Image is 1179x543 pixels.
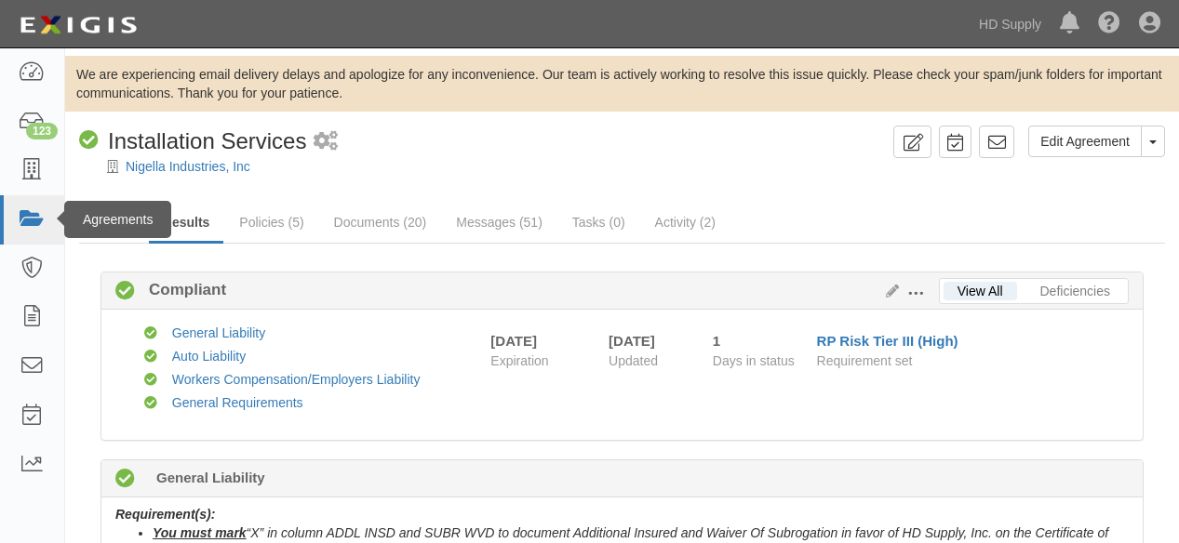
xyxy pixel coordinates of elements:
[970,6,1051,43] a: HD Supply
[79,126,306,157] div: Installation Services
[108,128,306,153] span: Installation Services
[609,353,658,368] span: Updated
[944,282,1017,300] a: View All
[713,353,795,368] span: Days in status
[79,131,99,151] i: Compliant
[172,372,421,387] a: Workers Compensation/Employers Liability
[320,204,441,241] a: Documents (20)
[126,159,250,174] a: Nigella Industries, Inc
[1026,282,1124,300] a: Deficiencies
[172,325,265,340] a: General Liability
[225,204,317,241] a: Policies (5)
[144,327,157,340] i: Compliant
[442,204,556,241] a: Messages (51)
[64,201,171,238] div: Agreements
[713,331,803,351] div: Since 08/25/2025
[156,468,265,487] b: General Liability
[115,470,135,489] i: Compliant 147 days (since 04/01/2025)
[1098,13,1120,35] i: Help Center - Complianz
[609,331,685,351] div: [DATE]
[144,374,157,387] i: Compliant
[1028,126,1142,157] a: Edit Agreement
[641,204,730,241] a: Activity (2)
[172,395,303,410] a: General Requirements
[558,204,639,241] a: Tasks (0)
[817,353,913,368] span: Requirement set
[65,65,1179,102] div: We are experiencing email delivery delays and apologize for any inconvenience. Our team is active...
[14,8,142,42] img: logo-5460c22ac91f19d4615b14bd174203de0afe785f0fc80cf4dbbc73dc1793850b.png
[144,351,157,364] i: Compliant
[314,132,338,152] i: 1 scheduled workflow
[149,204,224,244] a: Results
[115,282,135,301] i: Compliant
[26,123,58,139] div: 123
[172,349,246,364] a: Auto Liability
[878,284,899,298] a: Edit Results
[115,507,215,522] b: Requirement(s):
[490,331,537,351] div: [DATE]
[135,279,226,301] b: Compliant
[153,525,247,540] u: You must mark
[490,351,595,370] span: Expiration
[144,397,157,410] i: Compliant
[817,333,958,349] a: RP Risk Tier III (High)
